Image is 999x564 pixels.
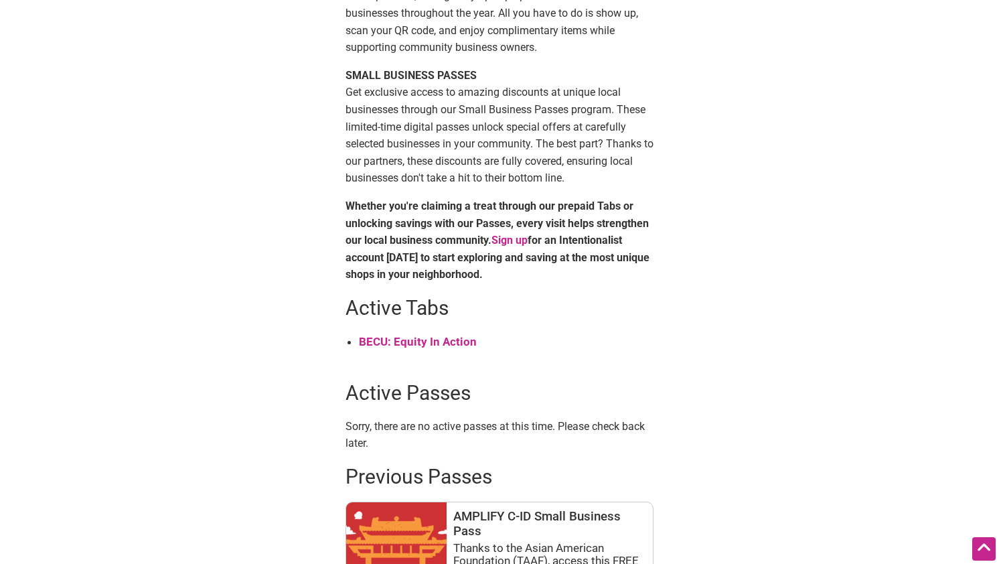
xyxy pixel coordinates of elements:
h2: Active Passes [345,379,654,407]
p: Sorry, there are no active passes at this time. Please check back later. [345,418,654,452]
div: Scroll Back to Top [972,537,996,561]
h2: Previous Passes [345,463,654,491]
a: Sign up [491,234,528,246]
h2: Active Tabs [345,294,654,322]
h3: AMPLIFY C-ID Small Business Pass [453,509,646,539]
p: Get exclusive access to amazing discounts at unique local businesses through our Small Business P... [345,67,654,187]
strong: Whether you're claiming a treat through our prepaid Tabs or unlocking savings with our Passes, ev... [345,200,649,281]
strong: SMALL BUSINESS PASSES [345,69,477,82]
a: BECU: Equity In Action [359,335,477,348]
